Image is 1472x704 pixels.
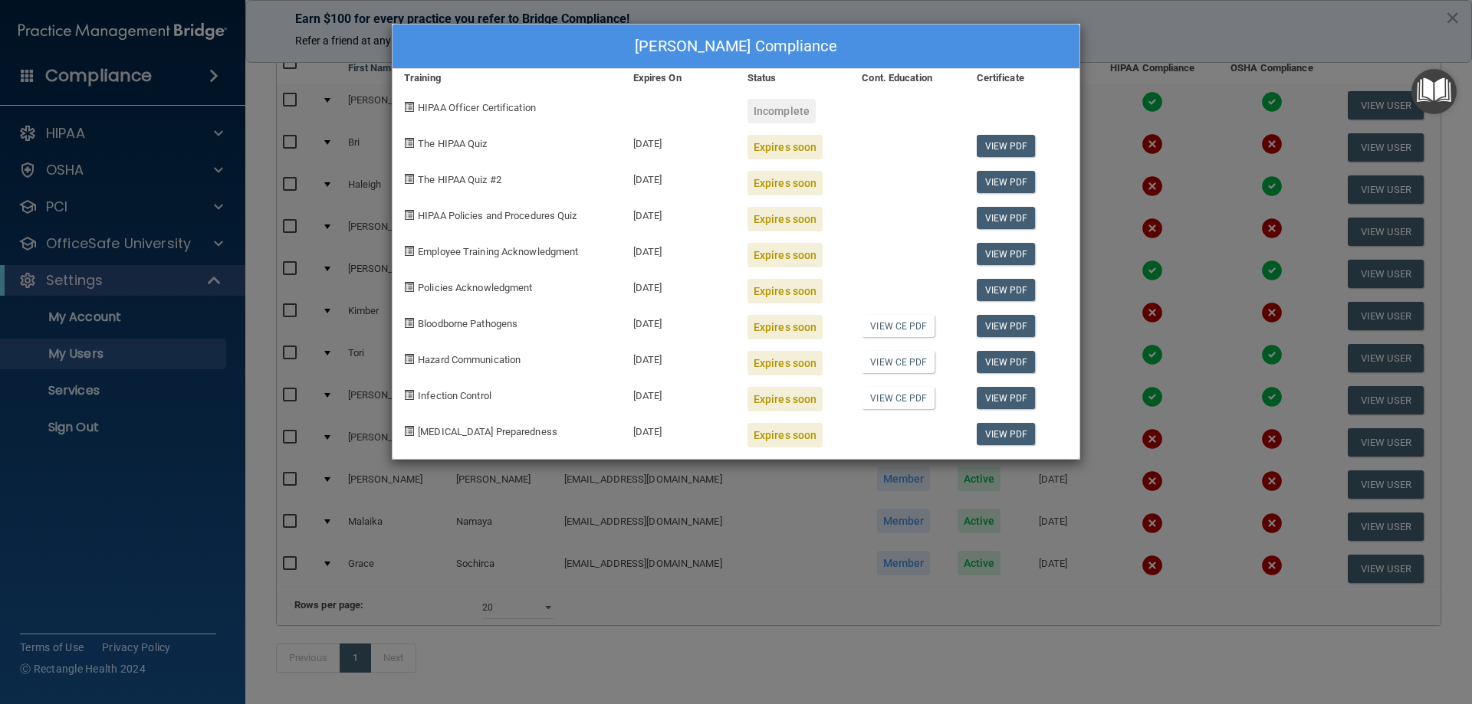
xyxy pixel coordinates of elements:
div: [DATE] [622,195,736,231]
span: Hazard Communication [418,354,521,365]
a: View CE PDF [862,351,935,373]
div: Training [393,69,622,87]
div: [DATE] [622,339,736,375]
a: View PDF [977,279,1036,301]
div: Expires soon [747,279,823,303]
div: Expires soon [747,243,823,267]
div: Expires soon [747,423,823,447]
div: [DATE] [622,159,736,195]
div: [DATE] [622,375,736,411]
div: Expires soon [747,135,823,159]
a: View CE PDF [862,387,935,409]
span: [MEDICAL_DATA] Preparedness [418,426,557,437]
div: Incomplete [747,99,816,123]
a: View PDF [977,387,1036,409]
a: View PDF [977,135,1036,157]
div: [DATE] [622,231,736,267]
div: Expires soon [747,387,823,411]
div: [PERSON_NAME] Compliance [393,25,1079,69]
a: View PDF [977,315,1036,337]
div: [DATE] [622,267,736,303]
div: [DATE] [622,411,736,447]
div: [DATE] [622,303,736,339]
div: Expires soon [747,207,823,231]
a: View PDF [977,351,1036,373]
a: View PDF [977,423,1036,445]
div: Expires soon [747,315,823,339]
span: HIPAA Officer Certification [418,102,536,113]
div: Status [736,69,850,87]
div: Expires soon [747,171,823,195]
div: Certificate [965,69,1079,87]
span: Employee Training Acknowledgment [418,246,578,257]
span: The HIPAA Quiz [418,138,487,149]
span: Infection Control [418,390,491,401]
div: [DATE] [622,123,736,159]
button: Open Resource Center [1411,69,1457,114]
div: Cont. Education [850,69,964,87]
span: HIPAA Policies and Procedures Quiz [418,210,577,221]
a: View CE PDF [862,315,935,337]
span: Policies Acknowledgment [418,282,532,293]
a: View PDF [977,207,1036,229]
div: Expires On [622,69,736,87]
a: View PDF [977,243,1036,265]
div: Expires soon [747,351,823,375]
span: The HIPAA Quiz #2 [418,174,501,185]
span: Bloodborne Pathogens [418,318,517,329]
a: View PDF [977,171,1036,193]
